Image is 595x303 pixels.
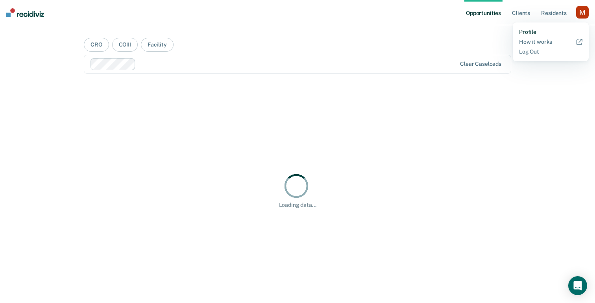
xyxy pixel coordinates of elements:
button: CRO [84,38,109,52]
a: Profile [519,29,582,35]
button: COIII [112,38,138,52]
button: Facility [141,38,174,52]
a: Log Out [519,48,582,55]
div: Loading data... [279,202,316,208]
div: Clear caseloads [460,61,501,67]
img: Recidiviz [6,8,44,17]
div: Open Intercom Messenger [568,276,587,295]
a: How it works [519,39,582,45]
